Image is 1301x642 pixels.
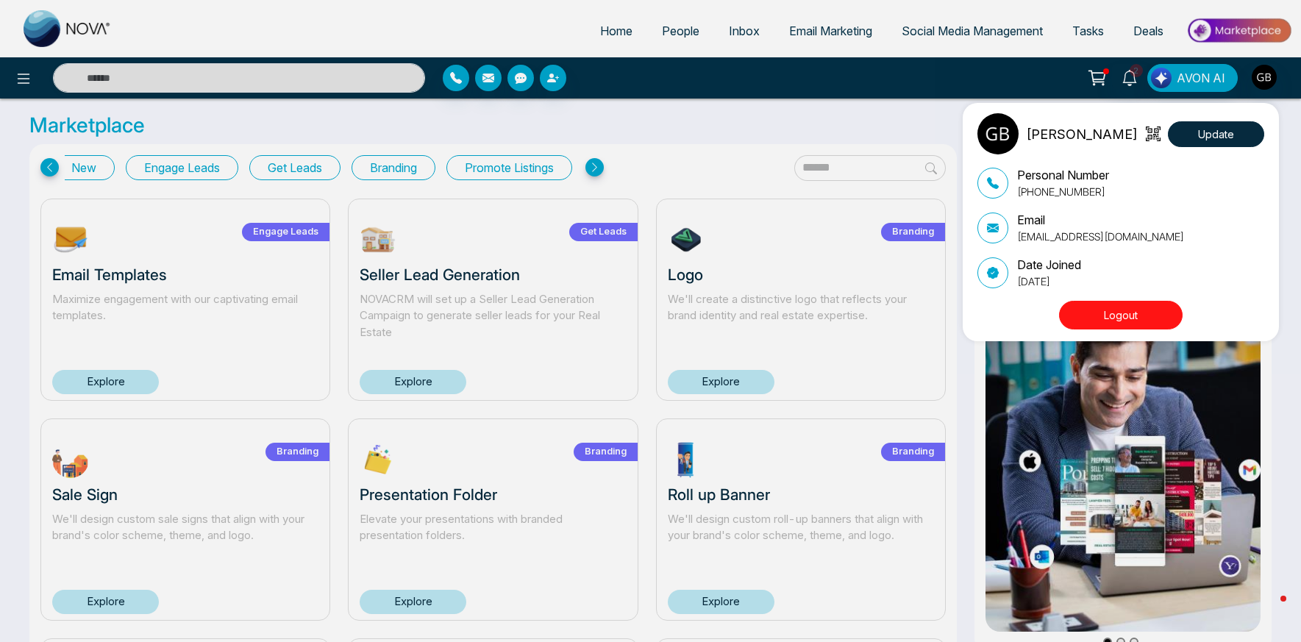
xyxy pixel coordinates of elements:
p: Personal Number [1017,166,1109,184]
button: Logout [1059,301,1183,329]
p: [EMAIL_ADDRESS][DOMAIN_NAME] [1017,229,1184,244]
iframe: Intercom live chat [1251,592,1286,627]
p: Date Joined [1017,256,1081,274]
p: [PHONE_NUMBER] [1017,184,1109,199]
p: [DATE] [1017,274,1081,289]
p: [PERSON_NAME] [1026,124,1138,144]
button: Update [1168,121,1264,147]
p: Email [1017,211,1184,229]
